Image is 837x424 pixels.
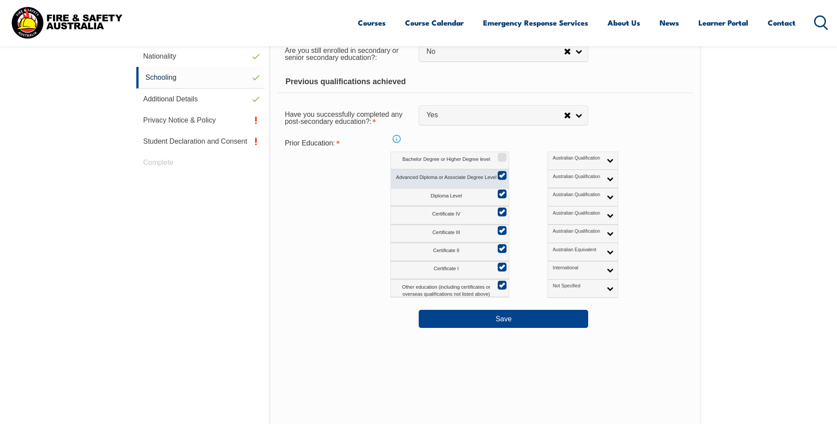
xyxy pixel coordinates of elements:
[390,206,509,224] label: Certificate IV
[553,228,602,234] span: Australian Qualification
[390,225,509,243] label: Certificate III
[136,131,265,152] a: Student Declaration and Consent
[390,261,509,279] label: Certificate I
[608,11,640,34] a: About Us
[553,210,602,216] span: Australian Qualification
[285,47,398,61] span: Are you still enrolled in secondary or senior secondary education?:
[698,11,748,34] a: Learner Portal
[136,110,265,131] a: Privacy Notice & Policy
[419,310,588,327] button: Save
[553,247,602,253] span: Australian Equivalent
[553,265,602,271] span: International
[426,111,564,120] span: Yes
[483,11,588,34] a: Emergency Response Services
[553,283,602,289] span: Not Specified
[278,105,419,130] div: Have you successfully completed any post-secondary education? is required.
[390,170,509,188] label: Advanced Diploma or Associate Degree Level
[553,155,602,161] span: Australian Qualification
[136,67,265,89] a: Schooling
[660,11,679,34] a: News
[278,71,693,93] div: Previous qualifications achieved
[136,46,265,67] a: Nationality
[285,111,402,125] span: Have you successfully completed any post-secondary education?:
[390,133,403,145] a: Info
[390,188,509,206] label: Diploma Level
[358,11,386,34] a: Courses
[136,89,265,110] a: Additional Details
[390,279,509,298] label: Other education (including certificates or overseas qualifications not listed above)
[405,11,464,34] a: Course Calendar
[390,243,509,261] label: Certificate II
[553,192,602,198] span: Australian Qualification
[278,135,419,152] div: Prior Education is required.
[553,174,602,180] span: Australian Qualification
[768,11,796,34] a: Contact
[426,47,564,56] span: No
[390,152,509,170] label: Bachelor Degree or Higher Degree level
